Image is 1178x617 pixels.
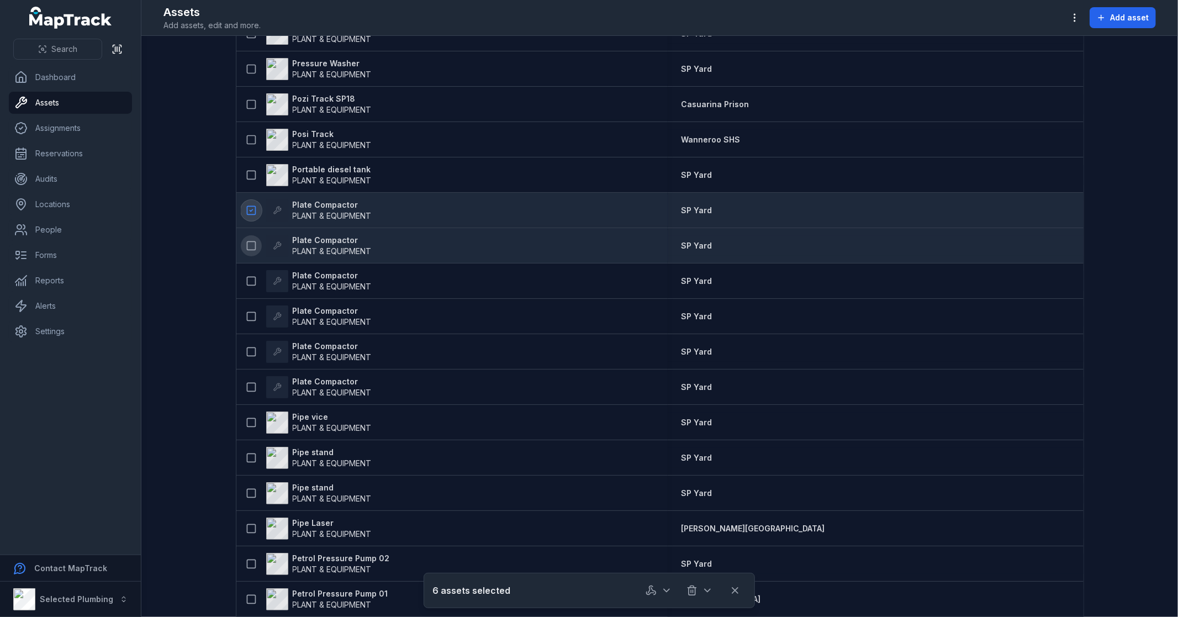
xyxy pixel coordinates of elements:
a: SP Yard [681,170,712,181]
button: Add asset [1090,7,1156,28]
span: PLANT & EQUIPMENT [293,246,372,256]
a: Wanneroo SHS [681,134,740,145]
a: Locations [9,193,132,215]
a: Audits [9,168,132,190]
a: SP Yard [681,240,712,251]
span: PLANT & EQUIPMENT [293,211,372,220]
span: SP Yard [681,241,712,250]
strong: Pressure Washer [293,58,372,69]
span: Search [51,44,77,55]
span: SP Yard [681,347,712,356]
span: PLANT & EQUIPMENT [293,176,372,185]
a: Pressure WasherPLANT & EQUIPMENT [266,58,372,80]
a: Pipe LaserPLANT & EQUIPMENT [266,518,372,540]
span: SP Yard [681,170,712,180]
a: SP Yard [681,346,712,357]
span: PLANT & EQUIPMENT [293,140,372,150]
strong: Contact MapTrack [34,563,107,573]
span: PLANT & EQUIPMENT [293,423,372,433]
span: SP Yard [681,418,712,427]
strong: Petrol Pressure Pump 01 [293,588,388,599]
button: Search [13,39,102,60]
span: PLANT & EQUIPMENT [293,352,372,362]
a: MapTrack [29,7,112,29]
a: SP Yard [681,382,712,393]
span: SP Yard [681,312,712,321]
a: Settings [9,320,132,342]
span: PLANT & EQUIPMENT [293,458,372,468]
span: PLANT & EQUIPMENT [293,34,372,44]
span: PLANT & EQUIPMENT [293,600,372,609]
strong: Plate Compactor [293,341,372,352]
a: Plate CompactorPLANT & EQUIPMENT [266,341,372,363]
a: Assets [9,92,132,114]
a: Plate CompactorPLANT & EQUIPMENT [266,270,372,292]
a: Forms [9,244,132,266]
a: Pipe standPLANT & EQUIPMENT [266,447,372,469]
a: Alerts [9,295,132,317]
a: SP Yard [681,205,712,216]
a: SP Yard [681,488,712,499]
strong: Portable diesel tank [293,164,372,175]
a: Pipe vicePLANT & EQUIPMENT [266,412,372,434]
a: Plate CompactorPLANT & EQUIPMENT [266,376,372,398]
a: Dashboard [9,66,132,88]
span: SP Yard [681,382,712,392]
strong: Plate Compactor [293,376,372,387]
span: Casuarina Prison [681,99,749,109]
a: Reservations [9,143,132,165]
span: PLANT & EQUIPMENT [293,105,372,114]
strong: Pipe stand [293,447,372,458]
h2: Assets [163,4,261,20]
a: Pozi Track SP18PLANT & EQUIPMENT [266,93,372,115]
span: PLANT & EQUIPMENT [293,282,372,291]
span: PLANT & EQUIPMENT [293,494,372,503]
span: PLANT & EQUIPMENT [293,70,372,79]
span: SP Yard [681,205,712,215]
a: Plate CompactorPLANT & EQUIPMENT [266,305,372,328]
a: Casuarina Prison [681,99,749,110]
a: Portable diesel tankPLANT & EQUIPMENT [266,164,372,186]
span: Wanneroo SHS [681,135,740,144]
span: SP Yard [681,276,712,286]
strong: Plate Compactor [293,235,372,246]
strong: Petrol Pressure Pump 02 [293,553,390,564]
a: Plate CompactorPLANT & EQUIPMENT [266,199,372,222]
strong: Plate Compactor [293,305,372,317]
span: SP Yard [681,453,712,462]
span: SP Yard [681,488,712,498]
a: SP Yard [681,276,712,287]
a: SP Yard [681,64,712,75]
a: Plate CompactorPLANT & EQUIPMENT [266,235,372,257]
span: Add assets, edit and more. [163,20,261,31]
a: Petrol Pressure Pump 02PLANT & EQUIPMENT [266,553,390,575]
span: SP Yard [681,64,712,73]
strong: Posi Track [293,129,372,140]
strong: Plate Compactor [293,199,372,210]
span: SP Yard [681,559,712,568]
a: SP Yard [681,417,712,428]
a: Petrol Pressure Pump 01PLANT & EQUIPMENT [266,588,388,610]
strong: Pozi Track SP18 [293,93,372,104]
a: Posi TrackPLANT & EQUIPMENT [266,129,372,151]
a: SP Yard [681,452,712,463]
span: PLANT & EQUIPMENT [293,388,372,397]
strong: Selected Plumbing [40,594,113,604]
strong: 6 assets selected [433,584,511,597]
span: [PERSON_NAME][GEOGRAPHIC_DATA] [681,524,825,533]
a: SP Yard [681,558,712,569]
a: People [9,219,132,241]
a: SP Yard [681,311,712,322]
span: PLANT & EQUIPMENT [293,565,372,574]
a: Assignments [9,117,132,139]
strong: Pipe Laser [293,518,372,529]
a: Reports [9,270,132,292]
a: Pipe standPLANT & EQUIPMENT [266,482,372,504]
strong: Pipe vice [293,412,372,423]
strong: Pipe stand [293,482,372,493]
span: PLANT & EQUIPMENT [293,317,372,326]
span: PLANT & EQUIPMENT [293,529,372,539]
span: Add asset [1110,12,1149,23]
strong: Plate Compactor [293,270,372,281]
span: SP Yard [681,29,712,38]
